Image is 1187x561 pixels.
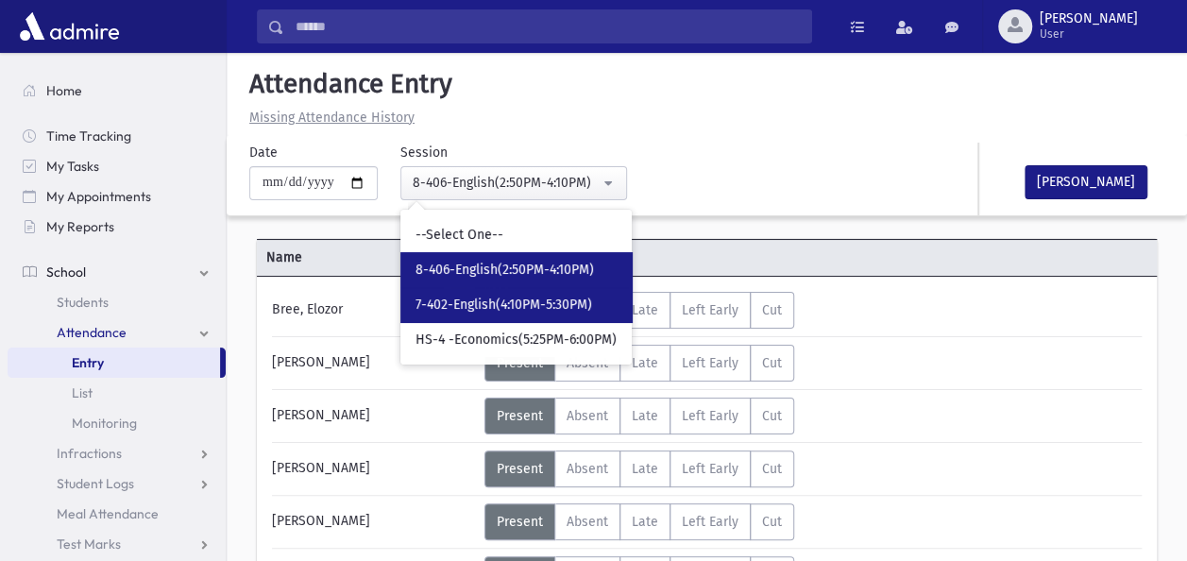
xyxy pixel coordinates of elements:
span: Cut [762,408,782,424]
a: My Tasks [8,151,226,181]
div: AttTypes [484,398,794,434]
span: Late [632,355,658,371]
a: Infractions [8,438,226,468]
div: AttTypes [484,503,794,540]
div: AttTypes [484,345,794,382]
a: Entry [8,348,220,378]
a: Student Logs [8,468,226,499]
span: Students [57,294,109,311]
div: [PERSON_NAME] [263,503,484,540]
span: Attendance [57,324,127,341]
div: 8-406-English(2:50PM-4:10PM) [413,173,600,193]
button: [PERSON_NAME] [1025,165,1147,199]
a: Missing Attendance History [242,110,415,126]
span: Student Logs [57,475,134,492]
input: Search [284,9,811,43]
span: Infractions [57,445,122,462]
div: [PERSON_NAME] [263,450,484,487]
span: Cut [762,461,782,477]
span: --Select One-- [415,226,503,245]
label: Session [400,143,448,162]
span: Entry [72,354,104,371]
img: AdmirePro [15,8,124,45]
a: Meal Attendance [8,499,226,529]
u: Missing Attendance History [249,110,415,126]
span: Left Early [682,461,738,477]
span: My Appointments [46,188,151,205]
span: Test Marks [57,535,121,552]
a: Students [8,287,226,317]
span: Time Tracking [46,127,131,144]
label: Date [249,143,278,162]
span: School [46,263,86,280]
button: 8-406-English(2:50PM-4:10PM) [400,166,627,200]
span: Cut [762,355,782,371]
span: Left Early [682,408,738,424]
a: Monitoring [8,408,226,438]
span: Present [497,514,543,530]
span: [PERSON_NAME] [1040,11,1138,26]
div: [PERSON_NAME] [263,345,484,382]
a: Test Marks [8,529,226,559]
span: Present [497,461,543,477]
span: Left Early [682,302,738,318]
div: Bree, Elozor [263,292,484,329]
span: Absent [567,408,608,424]
a: Time Tracking [8,121,226,151]
span: Cut [762,302,782,318]
span: Meal Attendance [57,505,159,522]
span: Monitoring [72,415,137,432]
a: List [8,378,226,408]
a: My Reports [8,212,226,242]
span: Present [497,408,543,424]
div: AttTypes [484,292,794,329]
h5: Attendance Entry [242,68,1172,100]
span: Left Early [682,355,738,371]
span: User [1040,26,1138,42]
span: My Reports [46,218,114,235]
span: HS-4 -Economics(5:25PM-6:00PM) [415,331,617,349]
span: 8-406-English(2:50PM-4:10PM) [415,261,594,280]
div: [PERSON_NAME] [263,398,484,434]
span: Late [632,408,658,424]
a: My Appointments [8,181,226,212]
div: AttTypes [484,450,794,487]
a: School [8,257,226,287]
a: Home [8,76,226,106]
span: 7-402-English(4:10PM-5:30PM) [415,296,592,314]
span: List [72,384,93,401]
span: Name [257,247,482,267]
span: Home [46,82,82,99]
span: Absent [567,514,608,530]
span: Absent [567,461,608,477]
span: Late [632,461,658,477]
span: Late [632,302,658,318]
a: Attendance [8,317,226,348]
span: My Tasks [46,158,99,175]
